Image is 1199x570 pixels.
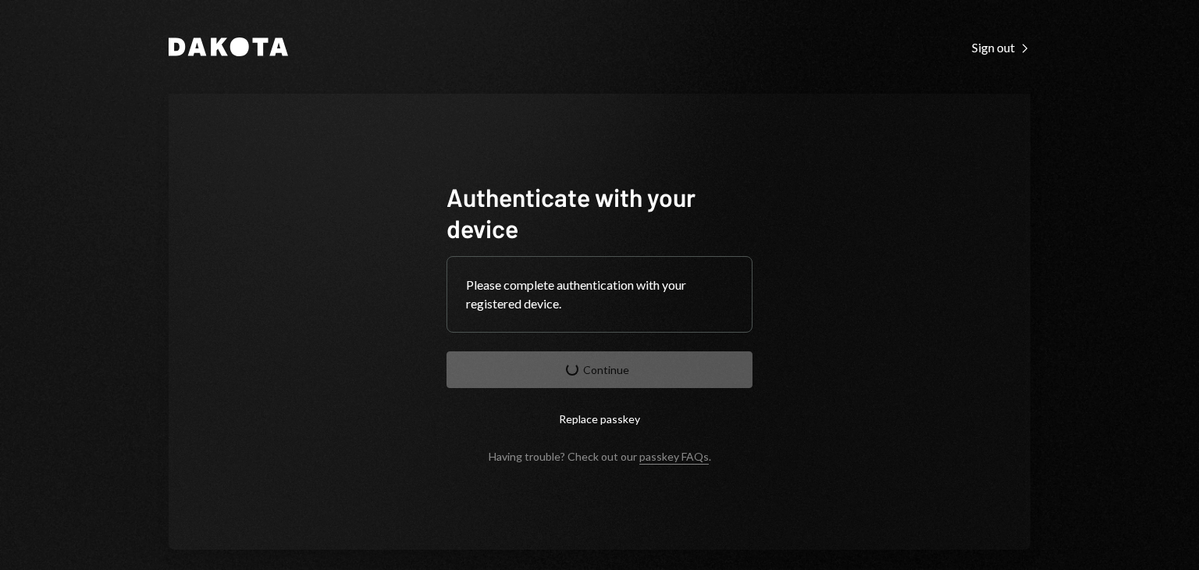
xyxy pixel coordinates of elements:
div: Sign out [972,40,1030,55]
a: passkey FAQs [639,450,709,465]
div: Having trouble? Check out our . [489,450,711,463]
h1: Authenticate with your device [447,181,752,244]
div: Please complete authentication with your registered device. [466,276,733,313]
button: Replace passkey [447,401,752,437]
a: Sign out [972,38,1030,55]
